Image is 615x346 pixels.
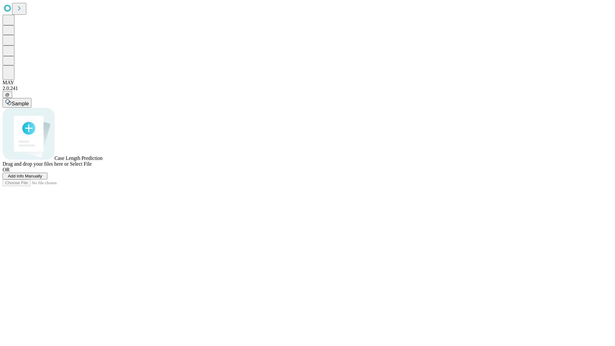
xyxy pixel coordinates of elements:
span: Drag and drop your files here or [3,161,69,167]
div: MAY [3,80,612,86]
span: Sample [12,101,29,106]
button: @ [3,91,12,98]
button: Add Info Manually [3,173,47,179]
button: Sample [3,98,31,108]
span: @ [5,92,10,97]
span: Case Length Prediction [54,155,102,161]
span: OR [3,167,10,172]
div: 2.0.241 [3,86,612,91]
span: Select File [70,161,92,167]
span: Add Info Manually [8,174,42,178]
